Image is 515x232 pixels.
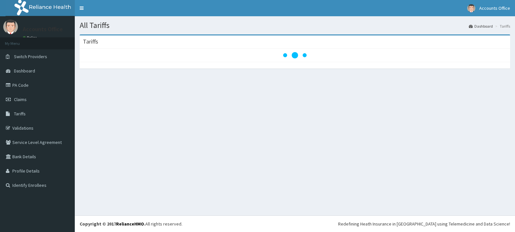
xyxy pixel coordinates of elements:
[14,111,26,117] span: Tariffs
[23,35,38,40] a: Online
[14,68,35,74] span: Dashboard
[469,23,493,29] a: Dashboard
[14,97,27,102] span: Claims
[14,54,47,59] span: Switch Providers
[23,26,63,32] p: Accounts Office
[338,221,510,227] div: Redefining Heath Insurance in [GEOGRAPHIC_DATA] using Telemedicine and Data Science!
[75,215,515,232] footer: All rights reserved.
[494,23,510,29] li: Tariffs
[282,42,308,68] svg: audio-loading
[116,221,144,227] a: RelianceHMO
[479,5,510,11] span: Accounts Office
[3,19,18,34] img: User Image
[80,21,510,30] h1: All Tariffs
[83,39,98,45] h3: Tariffs
[467,4,475,12] img: User Image
[80,221,145,227] strong: Copyright © 2017 .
